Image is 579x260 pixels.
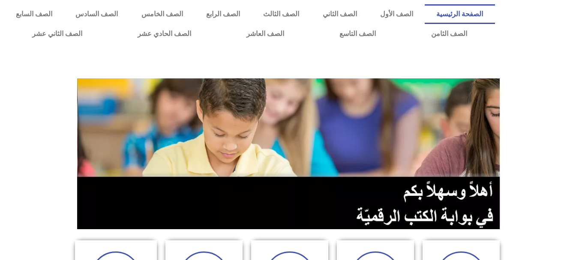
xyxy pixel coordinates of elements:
[252,4,311,24] a: الصف الثالث
[425,4,495,24] a: الصفحة الرئيسية
[311,4,369,24] a: الصف الثاني
[110,24,219,44] a: الصف الحادي عشر
[4,24,110,44] a: الصف الثاني عشر
[219,24,312,44] a: الصف العاشر
[130,4,195,24] a: الصف الخامس
[195,4,252,24] a: الصف الرابع
[312,24,403,44] a: الصف التاسع
[4,4,64,24] a: الصف السابع
[369,4,425,24] a: الصف الأول
[403,24,495,44] a: الصف الثامن
[64,4,129,24] a: الصف السادس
